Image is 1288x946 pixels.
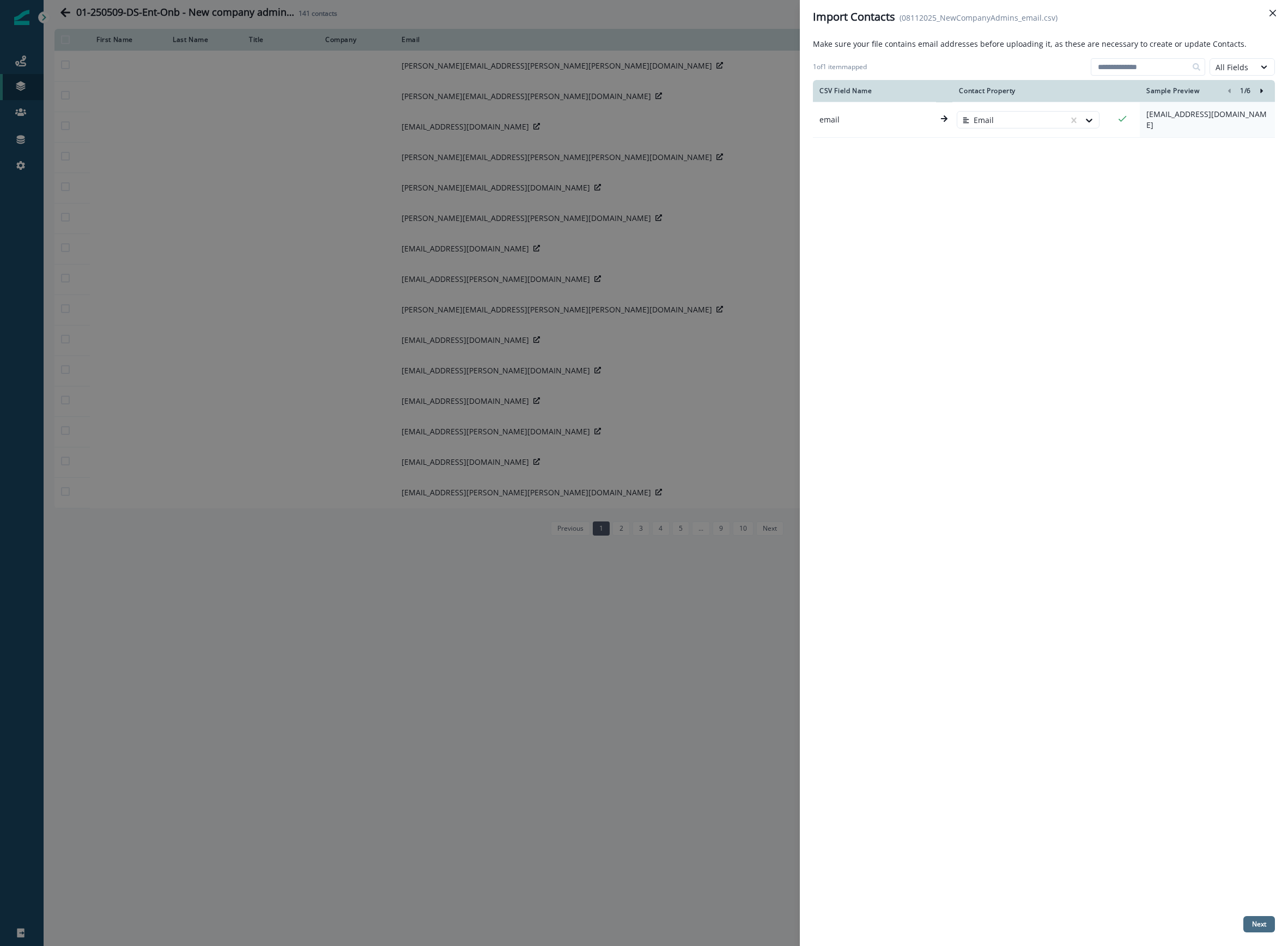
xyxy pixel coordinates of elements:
[1146,109,1268,131] p: [EMAIL_ADDRESS][DOMAIN_NAME]
[959,87,1016,95] p: Contact Property
[813,62,867,72] p: 1 of 1 item mapped
[813,38,1247,50] p: Make sure your file contains email addresses before uploading it, as these are necessary to creat...
[819,87,929,95] div: CSV Field Name
[1264,4,1281,22] button: Close
[1146,87,1199,95] p: Sample Preview
[900,12,1058,23] p: (08112025_NewCompanyAdmins_email.csv)
[1216,62,1249,73] div: All Fields
[1243,916,1275,932] button: Next
[813,9,895,25] p: Import Contacts
[1255,84,1268,97] button: Right-forward-icon
[1223,84,1236,97] button: left-icon
[813,110,936,130] p: email
[1252,920,1266,928] p: Next
[1240,87,1251,95] p: 1 / 6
